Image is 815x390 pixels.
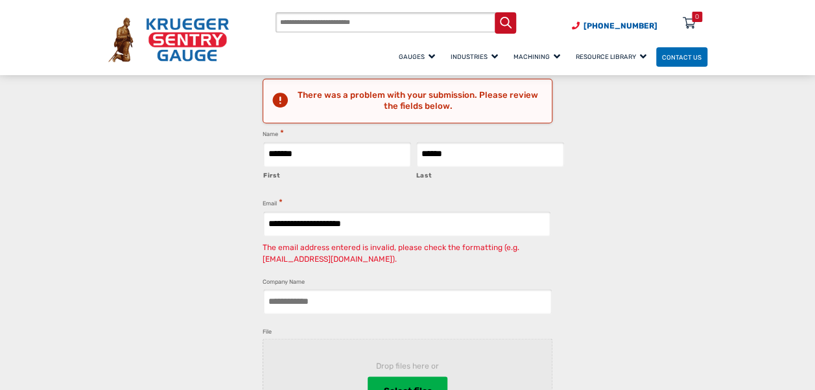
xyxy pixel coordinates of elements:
h2: There was a problem with your submission. Please review the fields below. [294,89,542,112]
label: First [263,168,412,181]
span: Drop files here or [284,360,532,371]
div: The email address entered is invalid, please check the formatting (e.g. [EMAIL_ADDRESS][DOMAIN_NA... [263,241,552,264]
label: Last [416,168,565,181]
span: Machining [514,53,560,60]
img: Krueger Sentry Gauge [108,17,229,62]
div: 0 [695,12,699,22]
span: [PHONE_NUMBER] [584,21,657,30]
a: Gauges [393,45,445,68]
a: Contact Us [656,47,707,67]
label: Email [263,198,283,209]
span: Resource Library [576,53,646,60]
a: Phone Number (920) 434-8860 [572,20,657,32]
span: Industries [451,53,498,60]
label: File [263,327,272,336]
a: Industries [445,45,508,68]
a: Machining [508,45,570,68]
span: Contact Us [662,53,702,60]
legend: Name [263,128,284,139]
span: Gauges [399,53,435,60]
a: Resource Library [570,45,656,68]
label: Company Name [263,277,305,286]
